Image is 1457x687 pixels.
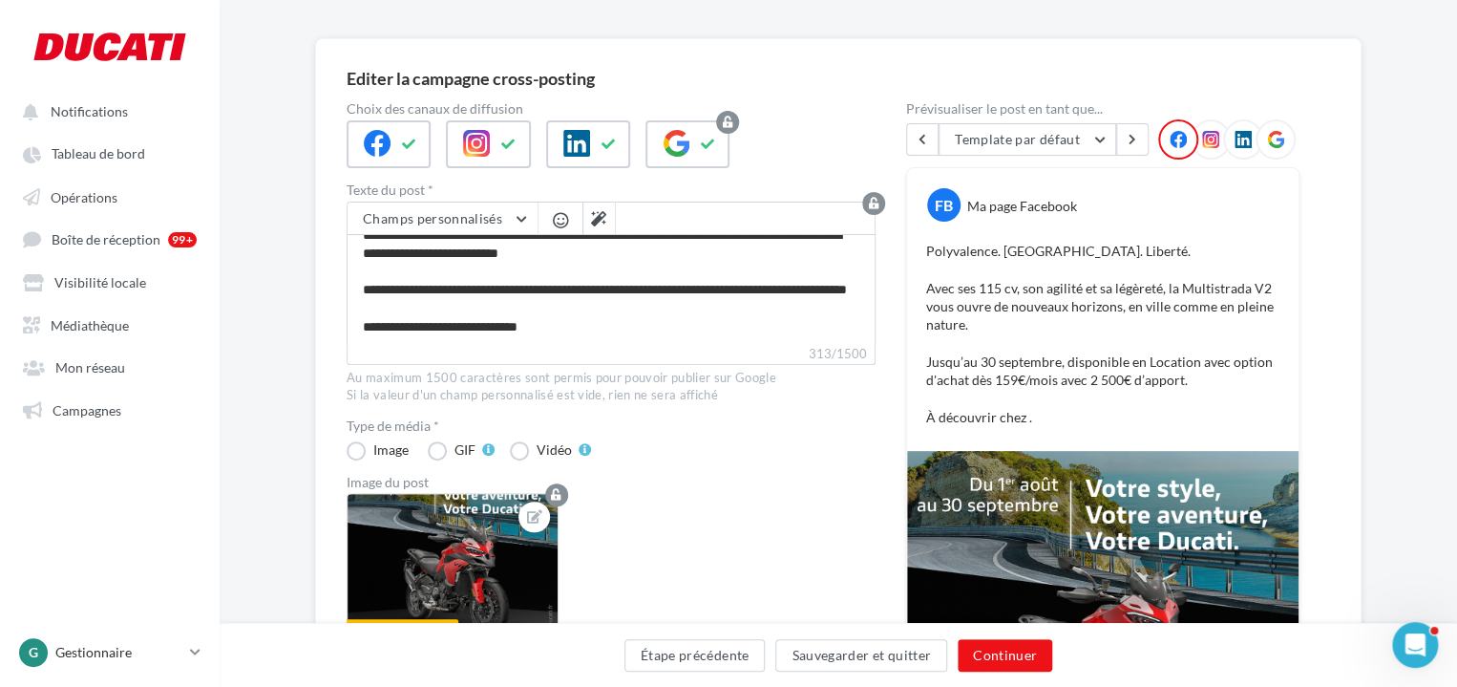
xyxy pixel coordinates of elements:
[347,419,876,433] label: Type de média *
[51,188,117,204] span: Opérations
[54,274,146,290] span: Visibilité locale
[958,639,1052,672] button: Continuer
[11,349,208,383] a: Mon réseau
[11,392,208,426] a: Campagnes
[52,146,145,162] span: Tableau de bord
[373,443,409,457] div: Image
[363,210,502,226] span: Champs personnalisés
[347,183,876,197] label: Texte du post *
[11,179,208,213] a: Opérations
[52,231,160,247] span: Boîte de réception
[348,203,538,235] button: Champs personnalisés
[11,264,208,298] a: Visibilité locale
[51,316,129,333] span: Médiathèque
[939,123,1116,156] button: Template par défaut
[926,242,1279,426] p: Polyvalence. [GEOGRAPHIC_DATA]. Liberté. Avec ses 115 cv, son agilité et sa légèreté, la Multistr...
[775,639,947,672] button: Sauvegarder et quitter
[347,70,1330,87] div: Editer la campagne cross-posting
[168,232,197,247] div: 99+
[927,188,961,222] div: FB
[1392,622,1438,668] iframe: Intercom live chat
[11,94,201,128] button: Notifications
[955,131,1080,147] span: Template par défaut
[55,643,182,662] p: Gestionnaire
[29,643,38,662] span: G
[11,307,208,341] a: Médiathèque
[11,221,208,256] a: Boîte de réception 99+
[347,370,876,387] div: Au maximum 1500 caractères sont permis pour pouvoir publier sur Google
[347,476,876,489] div: Image du post
[624,639,766,672] button: Étape précédente
[51,103,128,119] span: Notifications
[15,634,204,671] a: G Gestionnaire
[55,359,125,376] span: Mon réseau
[967,197,1077,215] div: Ma page Facebook
[454,443,475,457] div: GIF
[11,136,208,170] a: Tableau de bord
[347,102,876,116] label: Choix des canaux de diffusion
[537,443,572,457] div: Vidéo
[347,619,458,640] div: Formatée
[347,387,876,404] div: Si la valeur d'un champ personnalisé est vide, rien ne sera affiché
[347,344,876,365] label: 313/1500
[906,102,1299,116] div: Prévisualiser le post en tant que...
[53,401,121,418] span: Campagnes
